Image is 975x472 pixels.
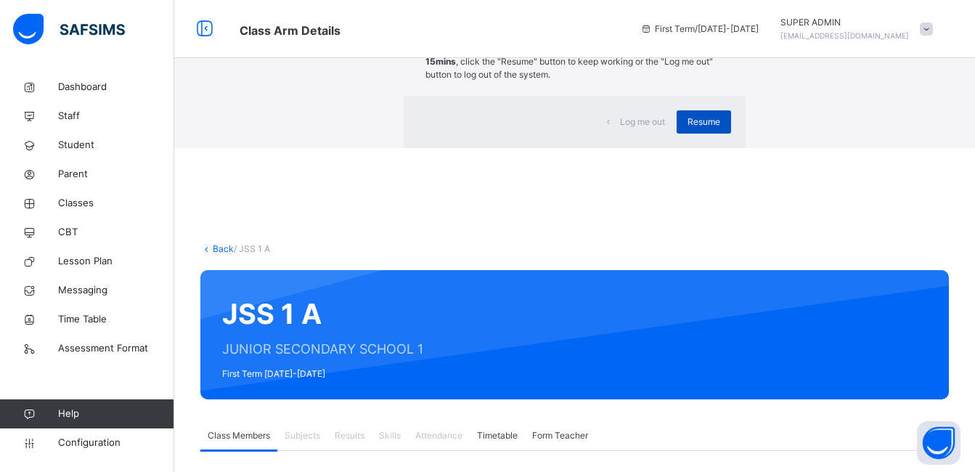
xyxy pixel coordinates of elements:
span: Class Arm Details [240,23,340,38]
span: Attendance [415,429,462,442]
span: Assessment Format [58,341,174,356]
span: SUPER ADMIN [780,16,909,29]
span: Skills [379,429,401,442]
span: Resume [688,115,720,129]
span: Time Table [58,312,174,327]
span: Messaging [58,283,174,298]
button: Open asap [917,421,960,465]
span: Configuration [58,436,174,450]
img: safsims [13,14,125,44]
span: Parent [58,167,174,182]
div: SUPERADMIN [773,16,940,42]
span: Lesson Plan [58,254,174,269]
span: CBT [58,225,174,240]
span: Log me out [620,115,665,129]
span: Timetable [477,429,518,442]
span: Classes [58,196,174,211]
span: / JSS 1 A [234,243,270,254]
span: First Term [DATE]-[DATE] [222,367,423,381]
span: Results [335,429,364,442]
strong: 15mins [425,56,456,67]
span: Form Teacher [532,429,588,442]
span: Help [58,407,174,421]
span: Student [58,138,174,152]
p: Due to inactivity you would be logged out to the system in the next , click the "Resume" button t... [425,42,723,81]
span: Class Members [208,429,270,442]
span: Subjects [285,429,320,442]
span: session/term information [640,23,759,36]
span: Staff [58,109,174,123]
span: [EMAIL_ADDRESS][DOMAIN_NAME] [780,31,909,40]
span: Dashboard [58,80,174,94]
a: Back [213,243,234,254]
